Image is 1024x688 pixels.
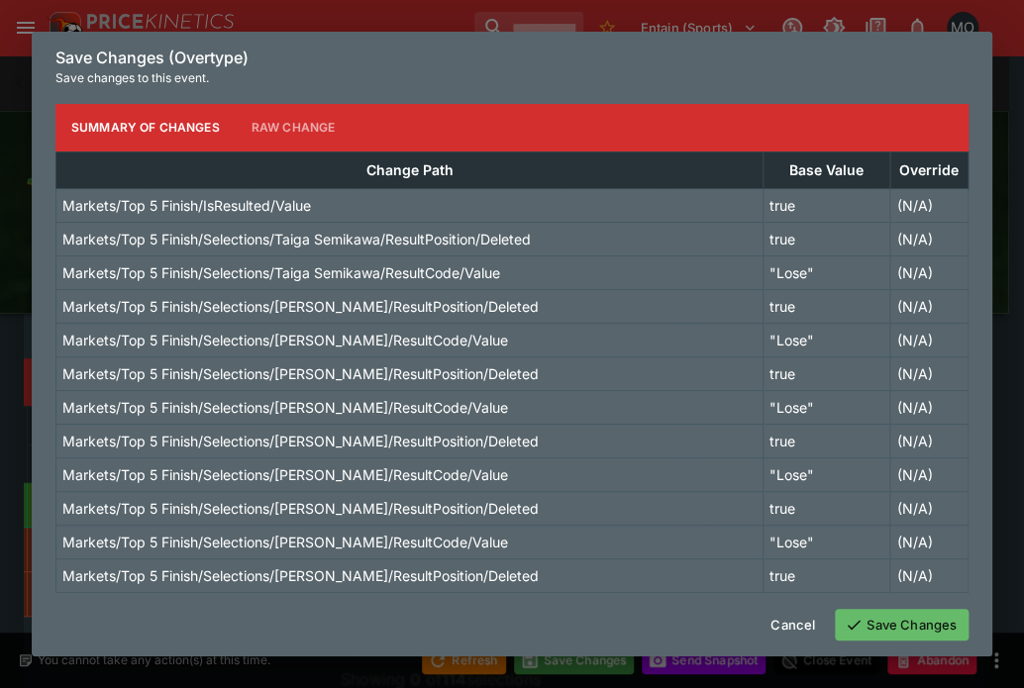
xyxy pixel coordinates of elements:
td: (N/A) [890,356,969,390]
td: true [763,424,889,457]
p: Markets/Top 5 Finish/Selections/[PERSON_NAME]/ResultPosition/Deleted [62,498,539,519]
td: "Lose" [763,525,889,558]
td: (N/A) [890,491,969,525]
th: Override [890,151,969,188]
td: true [763,491,889,525]
td: (N/A) [890,222,969,255]
p: Markets/Top 5 Finish/Selections/Taiga Semikawa/ResultCode/Value [62,262,500,283]
td: (N/A) [890,424,969,457]
button: Save Changes [835,609,969,640]
td: (N/A) [890,188,969,222]
td: (N/A) [890,457,969,491]
p: Markets/Top 5 Finish/IsResulted/Value [62,195,311,216]
th: Base Value [763,151,889,188]
td: "Lose" [763,323,889,356]
p: Markets/Top 5 Finish/Selections/Taiga Semikawa/ResultPosition/Deleted [62,229,531,249]
td: true [763,558,889,592]
p: Markets/Top 5 Finish/Selections/[PERSON_NAME]/ResultPosition/Deleted [62,565,539,586]
p: Markets/Top 5 Finish/Selections/[PERSON_NAME]/ResultPosition/Deleted [62,296,539,317]
td: (N/A) [890,558,969,592]
button: Cancel [759,609,827,640]
p: Save changes to this event. [55,68,969,88]
p: Markets/Top 5 Finish/Selections/[PERSON_NAME]/ResultCode/Value [62,330,508,350]
button: Raw Change [236,104,352,151]
td: (N/A) [890,390,969,424]
p: Markets/Top 5 Finish/Selections/[PERSON_NAME]/ResultCode/Value [62,532,508,552]
td: true [763,188,889,222]
td: true [763,222,889,255]
td: (N/A) [890,525,969,558]
p: Markets/Top 5 Finish/Selections/[PERSON_NAME]/ResultCode/Value [62,464,508,485]
td: (N/A) [890,255,969,289]
td: true [763,289,889,323]
p: Markets/Top 5 Finish/Selections/[PERSON_NAME]/ResultCode/Value [62,397,508,418]
td: "Lose" [763,390,889,424]
h6: Save Changes (Overtype) [55,48,969,68]
p: Markets/Top 5 Finish/Selections/[PERSON_NAME]/ResultPosition/Deleted [62,363,539,384]
td: (N/A) [890,289,969,323]
td: true [763,356,889,390]
p: Markets/Top 5 Finish/Selections/[PERSON_NAME]/ResultPosition/Deleted [62,431,539,451]
button: Summary of Changes [55,104,236,151]
th: Change Path [56,151,764,188]
td: (N/A) [890,323,969,356]
td: "Lose" [763,457,889,491]
td: "Lose" [763,255,889,289]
